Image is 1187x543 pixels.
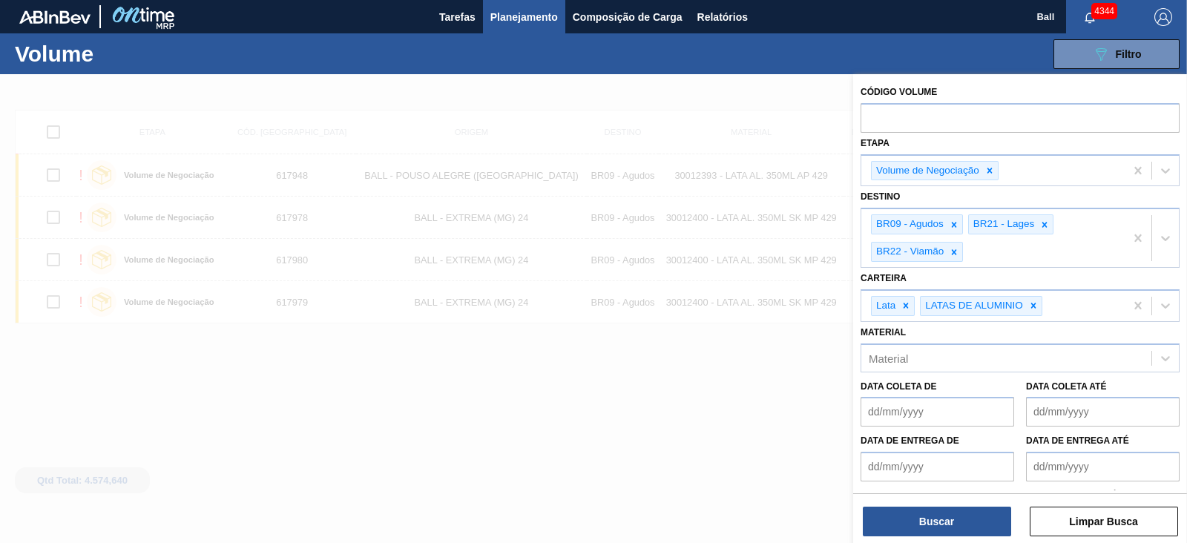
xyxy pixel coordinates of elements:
[861,191,900,202] label: Destino
[697,8,748,26] span: Relatórios
[872,297,898,315] div: Lata
[872,243,946,261] div: BR22 - Viamão
[969,215,1037,234] div: BR21 - Lages
[1053,39,1180,69] button: Filtro
[1026,397,1180,427] input: dd/mm/yyyy
[861,397,1014,427] input: dd/mm/yyyy
[1026,485,1180,507] label: Hora entrega até
[19,10,91,24] img: TNhmsLtSVTkK8tSr43FrP2fwEKptu5GPRR3wAAAABJRU5ErkJggg==
[861,273,907,283] label: Carteira
[1026,452,1180,481] input: dd/mm/yyyy
[1154,8,1172,26] img: Logout
[861,327,906,338] label: Material
[1026,381,1106,392] label: Data coleta até
[861,485,1014,507] label: Hora entrega de
[861,452,1014,481] input: dd/mm/yyyy
[15,45,230,62] h1: Volume
[439,8,476,26] span: Tarefas
[861,435,959,446] label: Data de Entrega de
[872,162,982,180] div: Volume de Negociação
[861,138,890,148] label: Etapa
[872,215,946,234] div: BR09 - Agudos
[861,87,937,97] label: Código Volume
[490,8,558,26] span: Planejamento
[921,297,1025,315] div: LATAS DE ALUMINIO
[1091,3,1117,19] span: 4344
[1066,7,1114,27] button: Notificações
[573,8,683,26] span: Composição de Carga
[869,352,908,364] div: Material
[1026,435,1129,446] label: Data de Entrega até
[861,381,936,392] label: Data coleta de
[1116,48,1142,60] span: Filtro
